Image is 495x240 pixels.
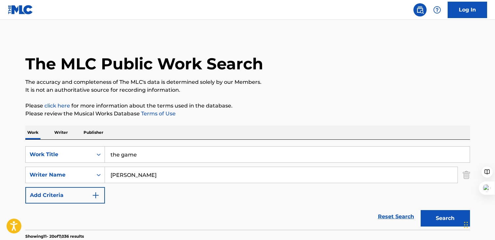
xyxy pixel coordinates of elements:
[25,54,263,74] h1: The MLC Public Work Search
[463,167,470,183] img: Delete Criterion
[8,5,33,14] img: MLC Logo
[25,110,470,118] p: Please review the Musical Works Database
[25,146,470,230] form: Search Form
[25,86,470,94] p: It is not an authoritative source for recording information.
[464,215,468,235] div: Drag
[416,6,424,14] img: search
[431,3,444,16] div: Help
[25,187,105,204] button: Add Criteria
[30,151,89,158] div: Work Title
[140,110,176,117] a: Terms of Use
[52,126,70,139] p: Writer
[413,3,427,16] a: Public Search
[448,2,487,18] a: Log In
[82,126,105,139] p: Publisher
[25,102,470,110] p: Please for more information about the terms used in the database.
[44,103,70,109] a: click here
[25,126,40,139] p: Work
[92,191,100,199] img: 9d2ae6d4665cec9f34b9.svg
[433,6,441,14] img: help
[462,208,495,240] iframe: Chat Widget
[421,210,470,227] button: Search
[30,171,89,179] div: Writer Name
[25,233,84,239] p: Showing 11 - 20 of 7,036 results
[375,209,417,224] a: Reset Search
[25,78,470,86] p: The accuracy and completeness of The MLC's data is determined solely by our Members.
